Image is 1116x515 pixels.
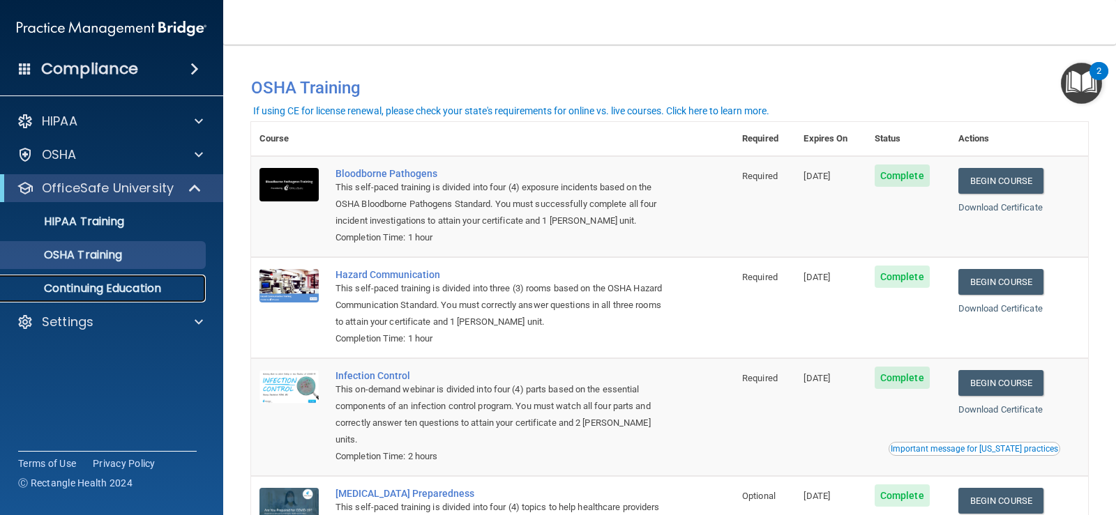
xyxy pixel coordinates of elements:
span: Required [742,272,778,282]
span: [DATE] [804,373,830,383]
p: HIPAA [42,113,77,130]
a: Hazard Communication [335,269,664,280]
a: Settings [17,314,203,330]
a: Begin Course [958,370,1043,396]
p: Continuing Education [9,282,199,295]
a: Download Certificate [958,202,1043,213]
div: This self-paced training is divided into four (4) exposure incidents based on the OSHA Bloodborne... [335,179,664,229]
span: [DATE] [804,171,830,181]
a: Terms of Use [18,456,76,470]
a: Privacy Policy [93,456,156,470]
div: This self-paced training is divided into three (3) rooms based on the OSHA Hazard Communication S... [335,280,664,330]
div: Completion Time: 2 hours [335,448,664,465]
div: 2 [1096,71,1101,89]
div: This on-demand webinar is divided into four (4) parts based on the essential components of an inf... [335,381,664,448]
p: Settings [42,314,93,330]
span: Complete [875,484,930,507]
span: [DATE] [804,272,830,282]
span: Required [742,171,778,181]
a: HIPAA [17,113,203,130]
button: Open Resource Center, 2 new notifications [1061,63,1102,104]
p: OSHA Training [9,248,122,262]
div: Completion Time: 1 hour [335,330,664,347]
a: Bloodborne Pathogens [335,168,664,179]
a: OSHA [17,146,203,163]
h4: OSHA Training [251,78,1088,98]
span: Complete [875,266,930,288]
div: Completion Time: 1 hour [335,229,664,246]
span: Required [742,373,778,383]
a: Download Certificate [958,303,1043,314]
th: Course [251,122,327,156]
div: Important message for [US_STATE] practices [891,445,1058,453]
a: OfficeSafe University [17,180,202,197]
p: OSHA [42,146,77,163]
span: [DATE] [804,491,830,501]
div: If using CE for license renewal, please check your state's requirements for online vs. live cours... [253,106,769,116]
a: Begin Course [958,488,1043,514]
p: OfficeSafe University [42,180,174,197]
p: HIPAA Training [9,215,124,229]
th: Actions [950,122,1088,156]
button: If using CE for license renewal, please check your state's requirements for online vs. live cours... [251,104,771,118]
span: Complete [875,367,930,389]
th: Required [734,122,795,156]
a: Infection Control [335,370,664,381]
th: Status [866,122,950,156]
a: [MEDICAL_DATA] Preparedness [335,488,664,499]
span: Ⓒ Rectangle Health 2024 [18,476,133,490]
button: Read this if you are a dental practitioner in the state of CA [889,442,1060,456]
h4: Compliance [41,59,138,79]
span: Complete [875,164,930,187]
a: Begin Course [958,269,1043,295]
a: Begin Course [958,168,1043,194]
a: Download Certificate [958,404,1043,415]
th: Expires On [795,122,866,156]
span: Optional [742,491,776,501]
img: PMB logo [17,15,206,43]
